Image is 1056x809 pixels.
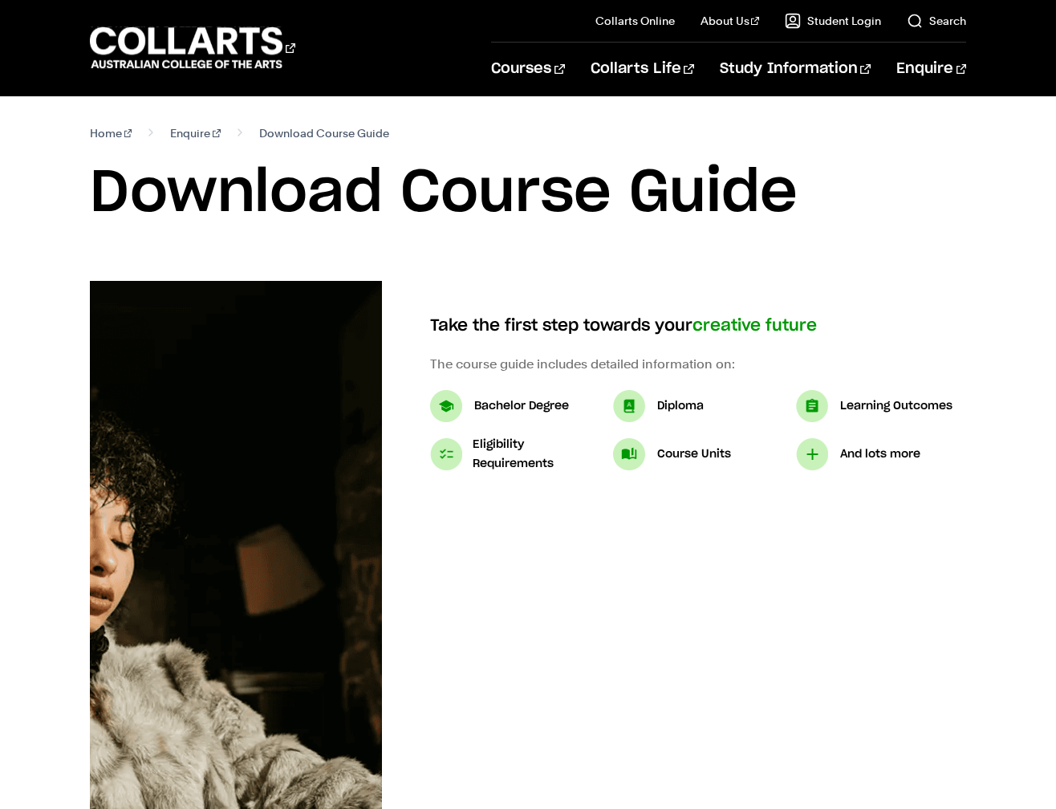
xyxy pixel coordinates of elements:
[90,25,295,71] div: Go to homepage
[90,157,966,230] h1: Download Course Guide
[840,445,920,464] p: And lots more
[170,122,221,144] a: Enquire
[785,13,881,29] a: Student Login
[474,396,569,416] p: Bachelor Degree
[907,13,966,29] a: Search
[796,390,828,422] img: Learning Outcomes
[840,396,952,416] p: Learning Outcomes
[692,318,817,334] span: creative future
[701,13,760,29] a: About Us
[657,445,731,464] p: Course Units
[796,438,828,470] img: And lots more
[591,43,694,96] a: Collarts Life
[430,355,966,374] p: The course guide includes detailed information on:
[430,313,966,339] h4: Take the first step towards your
[613,390,645,422] img: Diploma
[896,43,966,96] a: Enquire
[430,390,462,422] img: Bachelor Degree
[491,43,564,96] a: Courses
[473,435,600,474] p: Eligibility Requirements
[595,13,675,29] a: Collarts Online
[657,396,704,416] p: Diploma
[720,43,871,96] a: Study Information
[259,122,389,144] span: Download Course Guide
[613,438,645,470] img: Course Units
[90,122,132,144] a: Home
[430,438,462,470] img: Eligibility Requirements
